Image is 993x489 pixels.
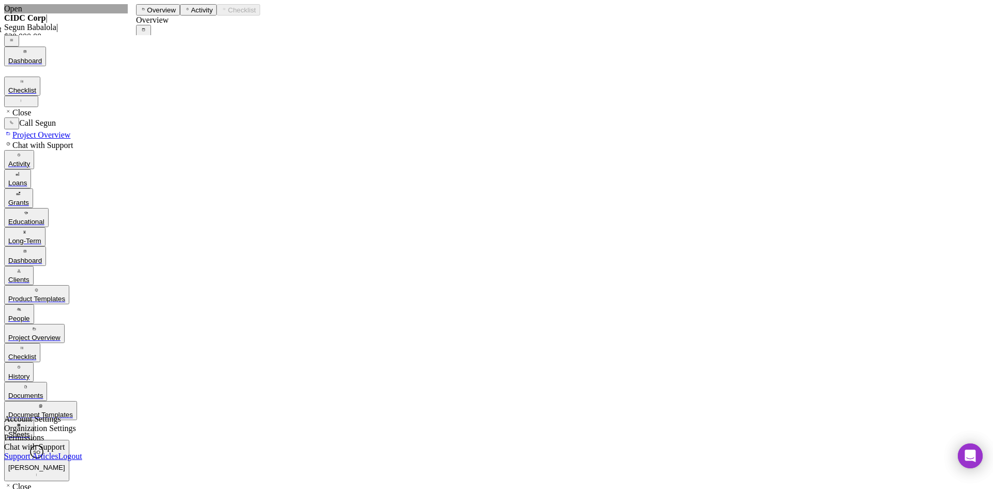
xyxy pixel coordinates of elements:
[4,285,989,304] a: Product Templates
[4,414,82,424] div: Account Settings
[8,392,43,399] div: Documents
[4,32,136,41] div: $20,000.00
[4,13,136,23] div: |
[8,315,30,322] div: People
[4,77,989,96] a: Checklist
[4,130,70,139] a: Project Overview
[58,452,82,461] a: Logout
[4,343,989,362] a: Checklist
[8,411,73,419] div: Document Templates
[4,246,46,265] button: Dashboard
[4,227,46,246] button: Long-Term
[4,150,34,169] button: Activity
[4,169,989,188] a: Loans
[8,57,42,65] div: Dashboard
[4,150,989,169] a: Activity
[217,4,260,16] button: Checklist
[228,6,256,14] label: Checklist
[4,23,136,32] div: Segun Babalola |
[4,433,82,442] div: Permissions
[136,4,180,16] button: Overview
[958,443,983,468] div: Open Intercom Messenger
[8,160,30,168] div: Activity
[4,227,989,246] a: Long-Term
[4,208,49,227] button: Educational
[4,324,989,343] a: Project Overview
[4,452,58,461] a: Support Articles
[4,362,34,381] button: History
[4,47,46,66] button: Dashboard
[4,140,989,150] div: Chat with Support
[4,382,47,401] button: Documents
[8,373,29,380] div: History
[8,237,41,245] div: Long-Term
[4,188,989,208] a: Grants
[8,86,36,94] div: Checklist
[8,199,29,206] div: Grants
[4,47,989,66] a: Dashboard
[191,6,213,14] label: Activity
[8,353,36,361] div: Checklist
[4,304,34,323] button: People
[8,334,61,342] div: Project Overview
[147,6,176,14] label: Overview
[4,266,34,285] button: Clients
[8,276,29,284] div: Clients
[4,304,989,323] a: People
[4,343,40,362] button: Checklist
[4,4,128,13] div: Open
[8,464,65,471] div: [PERSON_NAME]
[4,420,989,439] a: Sheets
[4,169,31,188] button: Loans
[4,117,989,129] div: Call Segun
[4,107,989,117] div: Close
[4,246,989,265] a: Dashboard
[8,295,65,303] div: Product Templates
[8,179,27,187] div: Loans
[180,4,217,16] button: Activity
[4,401,989,420] a: Document Templates
[4,424,82,433] div: Organization Settings
[4,285,69,304] button: Product Templates
[4,362,989,381] a: History
[8,257,42,264] div: Dashboard
[136,16,989,25] div: Overview
[4,401,77,420] button: Document Templates
[4,188,33,208] button: Grants
[4,382,989,401] a: Documents
[4,77,40,96] button: Checklist
[4,324,65,343] button: Project Overview
[8,218,44,226] div: Educational
[4,442,82,452] div: Chat with Support
[4,13,46,22] b: CIDC Corp
[4,266,989,285] a: Clients
[4,208,989,227] a: Educational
